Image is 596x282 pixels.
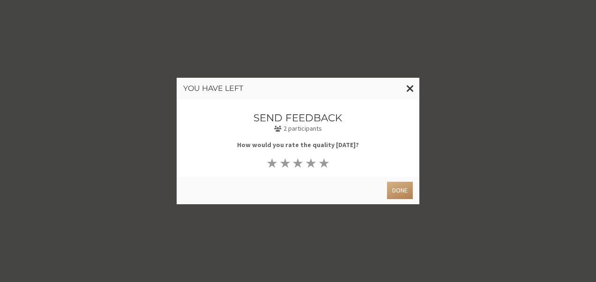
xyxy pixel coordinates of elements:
[387,182,413,199] button: Done
[237,141,359,149] b: How would you rate the quality [DATE]?
[266,156,279,170] button: ★
[209,112,388,123] h3: Send feedback
[209,124,388,134] p: 2 participants
[401,78,419,99] button: Close modal
[291,156,305,170] button: ★
[278,156,291,170] button: ★
[318,156,331,170] button: ★
[305,156,318,170] button: ★
[183,84,413,93] h3: You have left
